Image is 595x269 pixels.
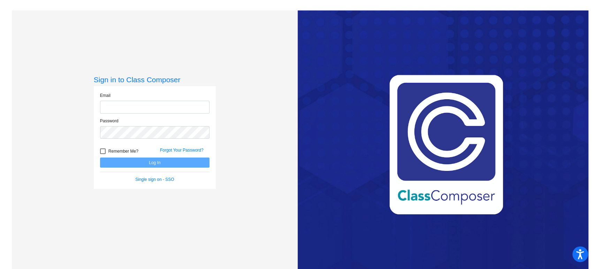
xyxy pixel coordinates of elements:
[108,147,138,155] span: Remember Me?
[100,92,110,99] label: Email
[160,148,204,153] a: Forgot Your Password?
[94,75,216,84] h3: Sign in to Class Composer
[100,118,119,124] label: Password
[135,177,174,182] a: Single sign on - SSO
[100,157,209,168] button: Log In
